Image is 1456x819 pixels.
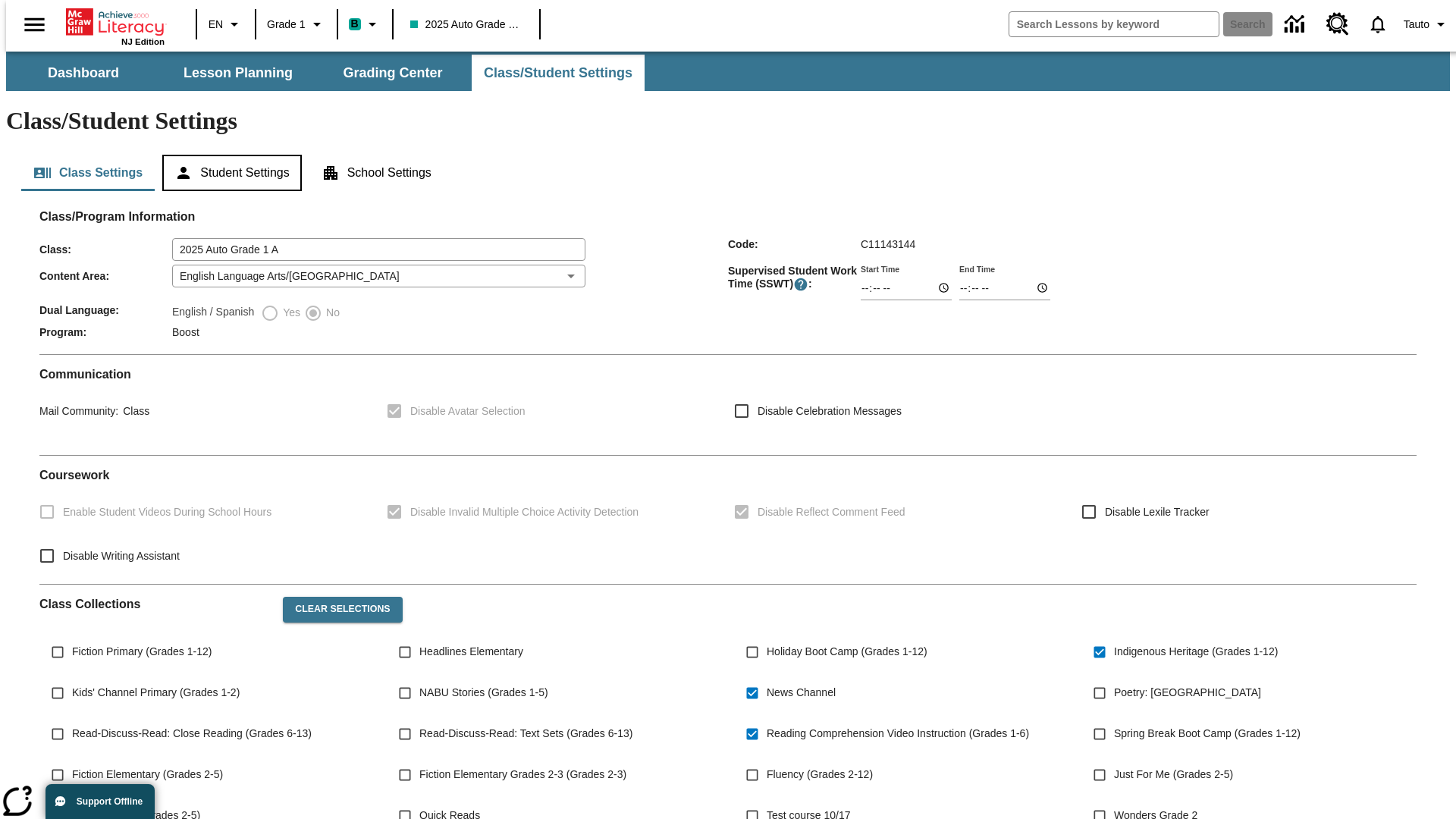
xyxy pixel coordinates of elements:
[267,17,306,33] span: Grade 1
[21,155,155,191] button: Class Settings
[309,155,444,191] button: School Settings
[12,2,57,47] button: Open side menu
[472,55,645,91] button: Class/Student Settings
[1398,11,1456,38] button: Profile/Settings
[72,644,212,660] span: Fiction Primary (Grades 1-12)
[758,403,902,419] span: Disable Celebration Messages
[39,468,1417,572] div: Coursework
[39,224,1417,342] div: Class/Program Information
[1276,4,1317,45] a: Data Center
[1114,644,1278,660] span: Indigenous Heritage (Grades 1-12)
[758,504,905,520] span: Disable Reflect Comment Feed
[1317,4,1358,45] a: Resource Center, Will open in new tab
[1114,726,1301,742] span: Spring Break Boot Camp (Grades 1-12)
[419,726,632,742] span: Read-Discuss-Read: Text Sets (Grades 6-13)
[8,55,159,91] button: Dashboard
[1358,5,1398,44] a: Notifications
[72,726,312,742] span: Read-Discuss-Read: Close Reading (Grades 6-13)
[63,548,180,564] span: Disable Writing Assistant
[283,597,402,623] button: Clear Selections
[39,367,1417,381] h2: Communication
[343,11,388,38] button: Boost Class color is teal. Change class color
[39,304,172,316] span: Dual Language :
[162,155,301,191] button: Student Settings
[39,270,172,282] span: Content Area :
[410,17,522,33] span: 2025 Auto Grade 1 A
[39,367,1417,443] div: Communication
[861,263,899,275] label: Start Time
[77,796,143,807] span: Support Offline
[861,238,915,250] span: C11143144
[63,504,271,520] span: Enable Student Videos During School Hours
[39,243,172,256] span: Class :
[317,55,469,91] button: Grading Center
[959,263,995,275] label: End Time
[121,37,165,46] span: NJ Edition
[39,405,118,417] span: Mail Community :
[209,17,223,33] span: EN
[1114,685,1261,701] span: Poetry: [GEOGRAPHIC_DATA]
[72,767,223,783] span: Fiction Elementary (Grades 2-5)
[118,405,149,417] span: Class
[419,685,548,701] span: NABU Stories (Grades 1-5)
[1105,504,1210,520] span: Disable Lexile Tracker
[39,326,172,338] span: Program :
[45,784,155,819] button: Support Offline
[410,504,639,520] span: Disable Invalid Multiple Choice Activity Detection
[162,55,314,91] button: Lesson Planning
[172,304,254,322] label: English / Spanish
[172,326,199,338] span: Boost
[39,209,1417,224] h2: Class/Program Information
[39,468,1417,482] h2: Course work
[66,5,165,46] div: Home
[1114,767,1233,783] span: Just For Me (Grades 2-5)
[39,597,271,611] h2: Class Collections
[172,238,585,261] input: Class
[767,644,927,660] span: Holiday Boot Camp (Grades 1-12)
[767,767,873,783] span: Fluency (Grades 2-12)
[1404,17,1429,33] span: Tauto
[767,726,1029,742] span: Reading Comprehension Video Instruction (Grades 1-6)
[21,155,1435,191] div: Class/Student Settings
[66,7,165,37] a: Home
[419,644,523,660] span: Headlines Elementary
[351,14,359,33] span: B
[419,767,626,783] span: Fiction Elementary Grades 2-3 (Grades 2-3)
[322,305,340,321] span: No
[767,685,836,701] span: News Channel
[6,52,1450,91] div: SubNavbar
[279,305,300,321] span: Yes
[728,265,861,292] span: Supervised Student Work Time (SSWT) :
[793,277,808,292] button: Supervised Student Work Time is the timeframe when students can take LevelSet and when lessons ar...
[1009,12,1219,36] input: search field
[728,238,861,250] span: Code :
[72,685,240,701] span: Kids' Channel Primary (Grades 1-2)
[202,11,250,38] button: Language: EN, Select a language
[6,55,646,91] div: SubNavbar
[172,265,585,287] div: English Language Arts/[GEOGRAPHIC_DATA]
[410,403,526,419] span: Disable Avatar Selection
[6,107,1450,135] h1: Class/Student Settings
[261,11,332,38] button: Grade: Grade 1, Select a grade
